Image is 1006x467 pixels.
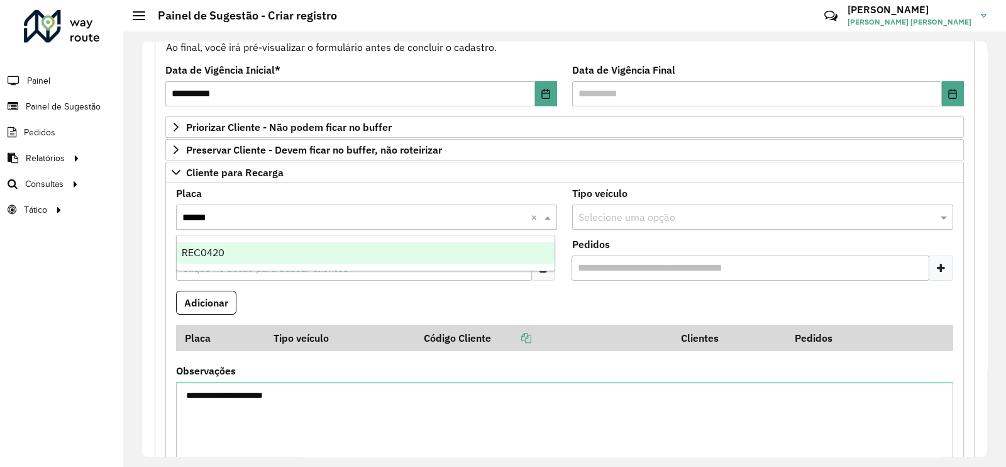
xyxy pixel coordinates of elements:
[572,186,627,201] label: Tipo veículo
[176,235,555,271] ng-dropdown-panel: Options list
[186,167,284,177] span: Cliente para Recarga
[165,139,964,160] a: Preservar Cliente - Devem ficar no buffer, não roteirizar
[165,116,964,138] a: Priorizar Cliente - Não podem ficar no buffer
[182,247,224,258] span: REC0420
[572,237,610,252] label: Pedidos
[786,325,900,351] th: Pedidos
[572,62,675,77] label: Data de Vigência Final
[26,152,65,165] span: Relatórios
[535,81,557,106] button: Choose Date
[176,325,265,351] th: Placa
[415,325,673,351] th: Código Cliente
[848,16,971,28] span: [PERSON_NAME] [PERSON_NAME]
[817,3,844,30] a: Contato Rápido
[186,145,442,155] span: Preservar Cliente - Devem ficar no buffer, não roteirizar
[26,100,101,113] span: Painel de Sugestão
[673,325,787,351] th: Clientes
[165,62,280,77] label: Data de Vigência Inicial
[145,9,337,23] h2: Painel de Sugestão - Criar registro
[165,162,964,183] a: Cliente para Recarga
[491,332,531,344] a: Copiar
[531,210,541,225] span: Clear all
[176,291,236,315] button: Adicionar
[27,74,50,87] span: Painel
[176,186,202,201] label: Placa
[25,177,64,191] span: Consultas
[186,122,392,132] span: Priorizar Cliente - Não podem ficar no buffer
[848,4,971,16] h3: [PERSON_NAME]
[265,325,414,351] th: Tipo veículo
[176,363,236,378] label: Observações
[24,203,47,217] span: Tático
[24,126,55,139] span: Pedidos
[942,81,964,106] button: Choose Date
